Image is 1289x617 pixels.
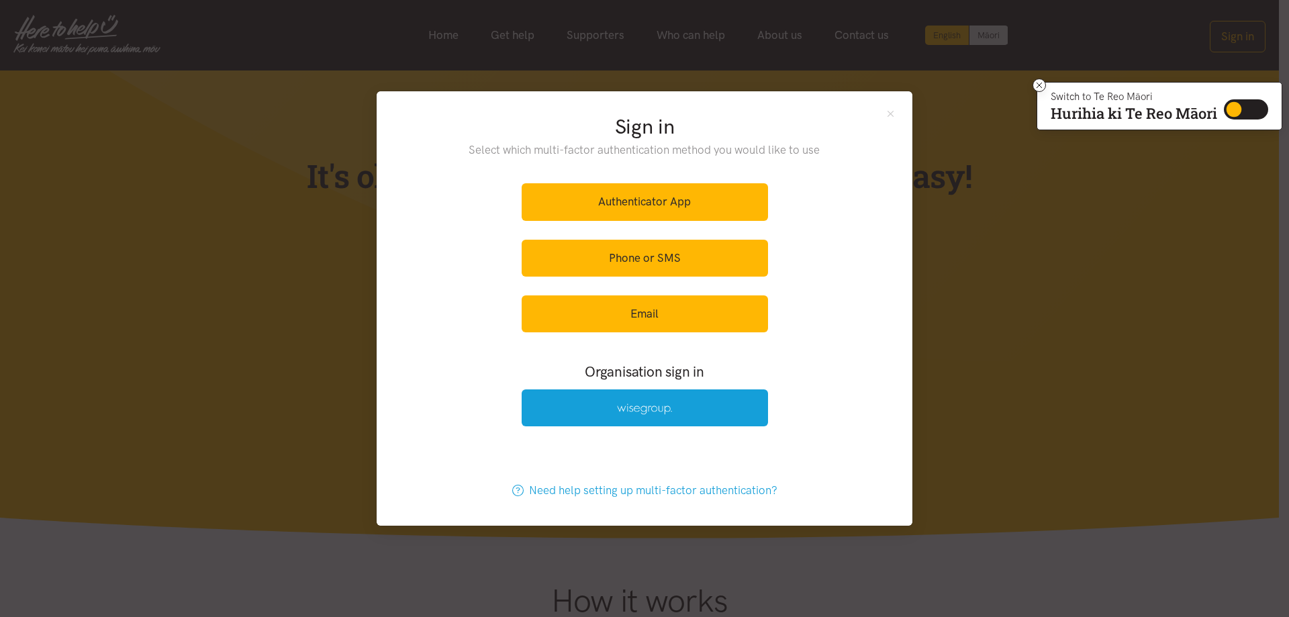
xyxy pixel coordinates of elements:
a: Need help setting up multi-factor authentication? [498,472,792,509]
h2: Sign in [442,113,848,141]
button: Close [885,107,896,119]
a: Authenticator App [522,183,768,220]
a: Phone or SMS [522,240,768,277]
h3: Organisation sign in [485,362,804,381]
p: Switch to Te Reo Māori [1051,93,1217,101]
p: Select which multi-factor authentication method you would like to use [442,141,848,159]
a: Email [522,295,768,332]
p: Hurihia ki Te Reo Māori [1051,107,1217,120]
img: Wise Group [617,404,672,415]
